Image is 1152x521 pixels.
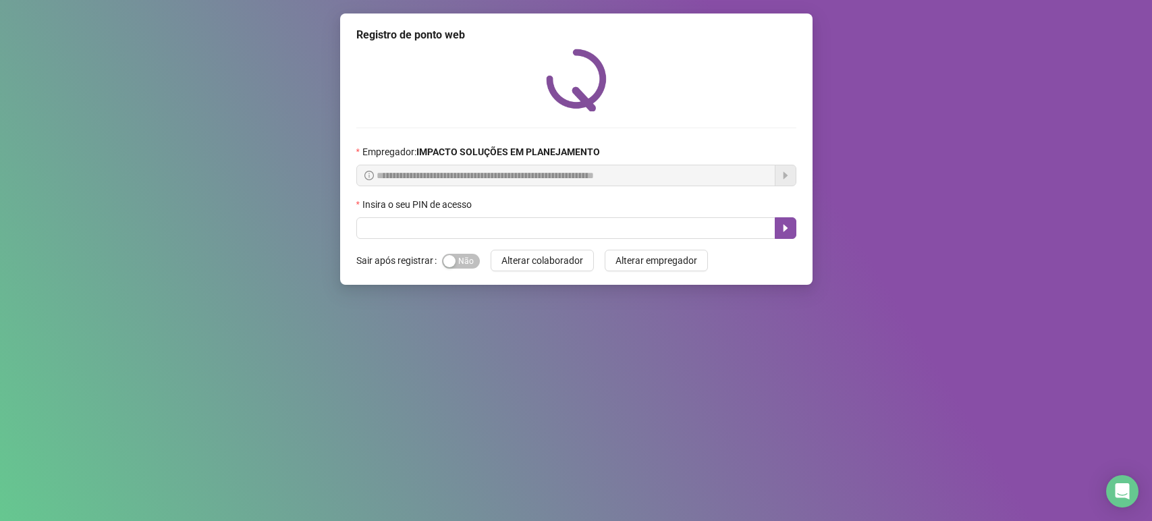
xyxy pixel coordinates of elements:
[356,250,442,271] label: Sair após registrar
[356,27,796,43] div: Registro de ponto web
[1106,475,1139,508] div: Open Intercom Messenger
[364,171,374,180] span: info-circle
[501,253,583,268] span: Alterar colaborador
[356,197,481,212] label: Insira o seu PIN de acesso
[416,146,600,157] strong: IMPACTO SOLUÇÕES EM PLANEJAMENTO
[362,144,600,159] span: Empregador :
[605,250,708,271] button: Alterar empregador
[491,250,594,271] button: Alterar colaborador
[780,223,791,234] span: caret-right
[546,49,607,111] img: QRPoint
[615,253,697,268] span: Alterar empregador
